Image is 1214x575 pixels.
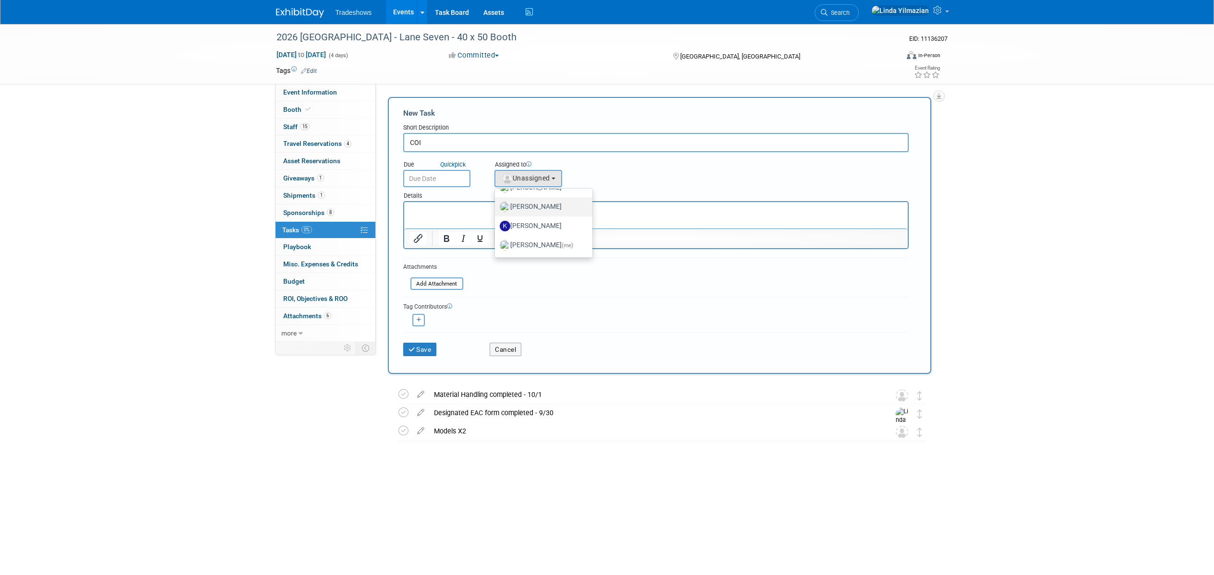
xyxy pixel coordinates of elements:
span: Budget [283,277,305,285]
button: Italic [455,232,471,245]
a: Booth [276,101,375,118]
a: Budget [276,273,375,290]
div: Event Format [842,50,941,64]
a: edit [412,390,429,399]
span: Event Information [283,88,337,96]
div: Attachments [403,263,463,271]
a: Sponsorships8 [276,204,375,221]
div: Designated EAC form completed - 9/30 [429,405,877,421]
td: Toggle Event Tabs [356,342,375,354]
div: In-Person [918,52,940,59]
span: 1 [317,174,324,181]
span: to [297,51,306,59]
div: Assigned to [494,160,610,170]
span: more [281,329,297,337]
img: Unassigned [896,426,908,438]
span: Booth [283,106,313,113]
i: Booth reservation complete [306,107,311,112]
span: Event ID: 11136207 [909,35,948,42]
label: [PERSON_NAME] [500,238,583,253]
button: Bold [438,232,455,245]
span: Giveaways [283,174,324,182]
a: Event Information [276,84,375,101]
a: Giveaways1 [276,170,375,187]
div: Due [403,160,480,170]
a: Edit [301,68,317,74]
span: [DATE] [DATE] [276,50,326,59]
img: K.jpg [500,221,510,231]
span: 15 [300,123,310,130]
i: Quick [440,161,455,168]
input: Name of task or a short description [403,133,909,152]
div: New Task [403,108,909,119]
img: Linda Yilmazian [896,407,910,442]
a: Attachments6 [276,308,375,324]
span: (4 days) [328,52,348,59]
span: 4 [344,140,351,147]
div: Models X2 [429,423,877,439]
a: edit [412,408,429,417]
iframe: Rich Text Area [404,202,908,228]
i: Move task [917,409,922,419]
span: Sponsorships [283,209,334,216]
span: Playbook [283,243,311,251]
div: Short Description [403,123,909,133]
span: 1 [318,192,325,199]
a: Asset Reservations [276,153,375,169]
a: Travel Reservations4 [276,135,375,152]
button: Save [403,343,437,356]
span: Travel Reservations [283,140,351,147]
td: Personalize Event Tab Strip [339,342,356,354]
span: Shipments [283,192,325,199]
a: Quickpick [438,160,468,168]
a: Shipments1 [276,187,375,204]
a: more [276,325,375,342]
span: Unassigned [501,174,550,182]
img: ExhibitDay [276,8,324,18]
button: Committed [445,50,503,60]
span: [GEOGRAPHIC_DATA], [GEOGRAPHIC_DATA] [680,53,800,60]
img: Unassigned [896,389,908,402]
a: Tasks0% [276,222,375,239]
i: Move task [917,428,922,437]
label: [PERSON_NAME] [500,218,583,234]
span: Asset Reservations [283,157,340,165]
div: Details [403,187,909,201]
div: Tag Contributors [403,301,909,311]
input: Due Date [403,170,470,187]
button: Unassigned [494,170,563,187]
a: Search [815,4,859,21]
button: Cancel [490,343,521,356]
a: Misc. Expenses & Credits [276,256,375,273]
a: edit [412,427,429,435]
div: Material Handling completed - 10/1 [429,386,877,403]
button: Insert/edit link [410,232,426,245]
span: Tasks [282,226,312,234]
span: ROI, Objectives & ROO [283,295,348,302]
span: Attachments [283,312,331,320]
img: Linda Yilmazian [871,5,929,16]
a: Playbook [276,239,375,255]
span: 0% [301,226,312,233]
span: 8 [327,209,334,216]
span: Search [828,9,850,16]
button: Underline [472,232,488,245]
img: Format-Inperson.png [907,51,916,59]
span: Tradeshows [336,9,372,16]
span: (me) [562,242,573,249]
a: ROI, Objectives & ROO [276,290,375,307]
span: Misc. Expenses & Credits [283,260,358,268]
td: Tags [276,66,317,75]
span: 6 [324,312,331,319]
a: Staff15 [276,119,375,135]
div: 2026 [GEOGRAPHIC_DATA] - Lane Seven - 40 x 50 Booth [273,29,884,46]
i: Move task [917,391,922,400]
label: [PERSON_NAME] [500,199,583,215]
span: Staff [283,123,310,131]
div: Event Rating [914,66,940,71]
